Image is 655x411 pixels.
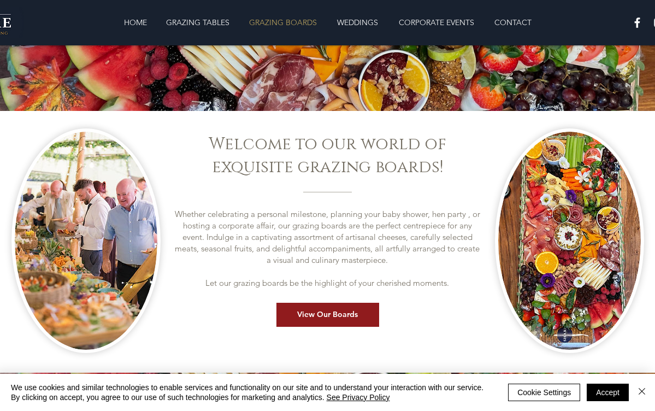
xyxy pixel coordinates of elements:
a: HOME [115,11,156,33]
img: White Facebook Icon [630,16,644,30]
p: Whether celebrating a personal milestone, planning your baby shower, hen party , or hosting a cor... [173,208,482,277]
a: CONTACT [485,11,541,33]
img: Wedding Pic.jpg [15,132,157,350]
a: View Our Boards [276,303,379,327]
a: See Privacy Policy [327,393,390,402]
a: CORPORATE EVENTS [388,11,485,33]
button: Accept [587,384,629,401]
a: GRAZING TABLES [156,11,239,33]
p: GRAZING BOARDS [244,11,322,33]
p: Let our grazing boards be the highlight of your cherished moments. [173,277,482,289]
iframe: Wix Chat [604,360,655,411]
a: WEDDINGS [327,11,388,33]
nav: Site [61,11,595,33]
p: HOME [119,11,152,33]
p: CONTACT [489,11,537,33]
p: CORPORATE EVENTS [393,11,480,33]
button: Close [635,383,648,402]
span: We use cookies and similar technologies to enable services and functionality on our site and to u... [11,383,492,402]
span: Welcome to our world of exquisite grazing boards! [209,133,446,178]
a: GRAZING BOARDS [239,11,327,33]
img: Grazing Board Large file.jpg [498,132,641,350]
button: Cookie Settings [508,384,580,401]
img: Close [635,385,648,398]
p: GRAZING TABLES [161,11,235,33]
p: WEDDINGS [332,11,383,33]
span: View Our Boards [297,309,358,320]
